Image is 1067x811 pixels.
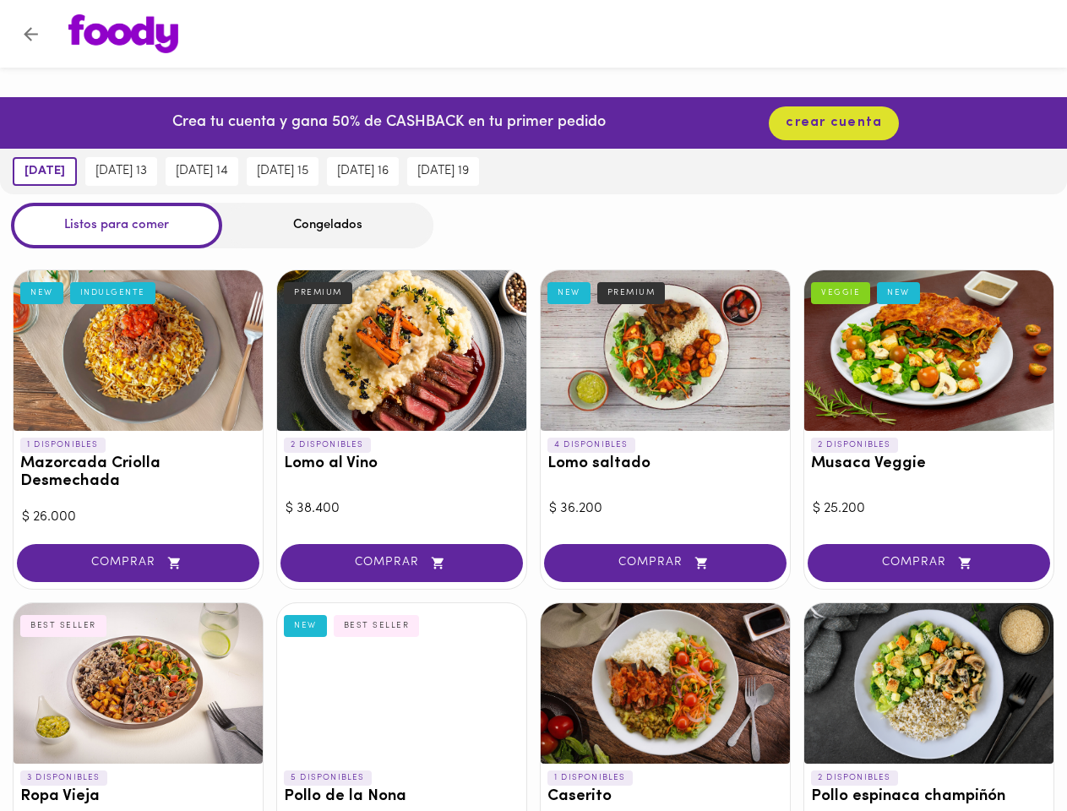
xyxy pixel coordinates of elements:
div: Pollo de la Nona [277,603,526,764]
span: [DATE] 15 [257,164,308,179]
p: 2 DISPONIBLES [284,438,371,453]
p: Crea tu cuenta y gana 50% de CASHBACK en tu primer pedido [172,112,606,134]
span: COMPRAR [829,556,1029,570]
span: [DATE] 16 [337,164,389,179]
button: [DATE] 15 [247,157,318,186]
h3: Caserito [547,788,783,806]
div: PREMIUM [284,282,352,304]
div: Pollo espinaca champiñón [804,603,1053,764]
button: [DATE] 16 [327,157,399,186]
p: 1 DISPONIBLES [20,438,106,453]
span: COMPRAR [38,556,238,570]
h3: Lomo saltado [547,455,783,473]
div: Mazorcada Criolla Desmechada [14,270,263,431]
button: COMPRAR [544,544,787,582]
button: COMPRAR [808,544,1050,582]
div: Ropa Vieja [14,603,263,764]
div: BEST SELLER [334,615,420,637]
img: logo.png [68,14,178,53]
button: [DATE] [13,157,77,186]
div: $ 36.200 [549,499,781,519]
iframe: Messagebird Livechat Widget [969,713,1050,794]
div: PREMIUM [597,282,666,304]
h3: Pollo espinaca champiñón [811,788,1047,806]
div: $ 25.200 [813,499,1045,519]
button: crear cuenta [769,106,899,139]
span: [DATE] 19 [417,164,469,179]
h3: Ropa Vieja [20,788,256,806]
span: [DATE] [24,164,65,179]
p: 1 DISPONIBLES [547,770,633,786]
div: Caserito [541,603,790,764]
div: VEGGIE [811,282,870,304]
div: NEW [547,282,591,304]
div: BEST SELLER [20,615,106,637]
button: [DATE] 14 [166,157,238,186]
p: 2 DISPONIBLES [811,770,898,786]
div: Lomo saltado [541,270,790,431]
p: 4 DISPONIBLES [547,438,635,453]
p: 3 DISPONIBLES [20,770,107,786]
div: $ 26.000 [22,508,254,527]
button: COMPRAR [17,544,259,582]
button: COMPRAR [280,544,523,582]
div: $ 38.400 [286,499,518,519]
div: NEW [284,615,327,637]
div: Congelados [222,203,433,248]
div: Musaca Veggie [804,270,1053,431]
button: Volver [10,14,52,55]
div: NEW [20,282,63,304]
div: Listos para comer [11,203,222,248]
span: COMPRAR [565,556,765,570]
span: COMPRAR [302,556,502,570]
h3: Pollo de la Nona [284,788,520,806]
span: [DATE] 13 [95,164,147,179]
span: crear cuenta [786,115,882,131]
button: [DATE] 13 [85,157,157,186]
h3: Lomo al Vino [284,455,520,473]
div: INDULGENTE [70,282,155,304]
p: 2 DISPONIBLES [811,438,898,453]
div: NEW [877,282,920,304]
p: 5 DISPONIBLES [284,770,372,786]
span: [DATE] 14 [176,164,228,179]
h3: Mazorcada Criolla Desmechada [20,455,256,491]
div: Lomo al Vino [277,270,526,431]
h3: Musaca Veggie [811,455,1047,473]
button: [DATE] 19 [407,157,479,186]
